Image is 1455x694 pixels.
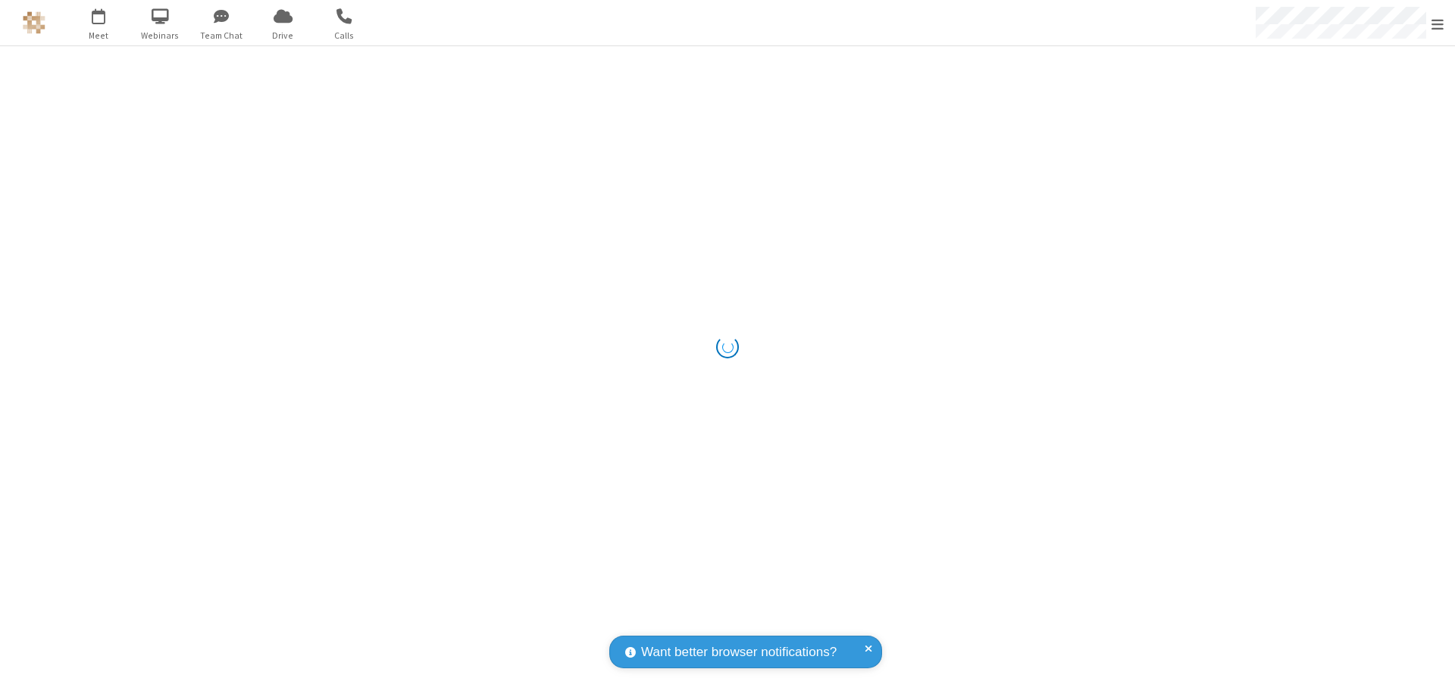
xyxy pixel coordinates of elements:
[193,29,250,42] span: Team Chat
[70,29,127,42] span: Meet
[316,29,373,42] span: Calls
[641,642,837,662] span: Want better browser notifications?
[132,29,189,42] span: Webinars
[23,11,45,34] img: QA Selenium DO NOT DELETE OR CHANGE
[255,29,311,42] span: Drive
